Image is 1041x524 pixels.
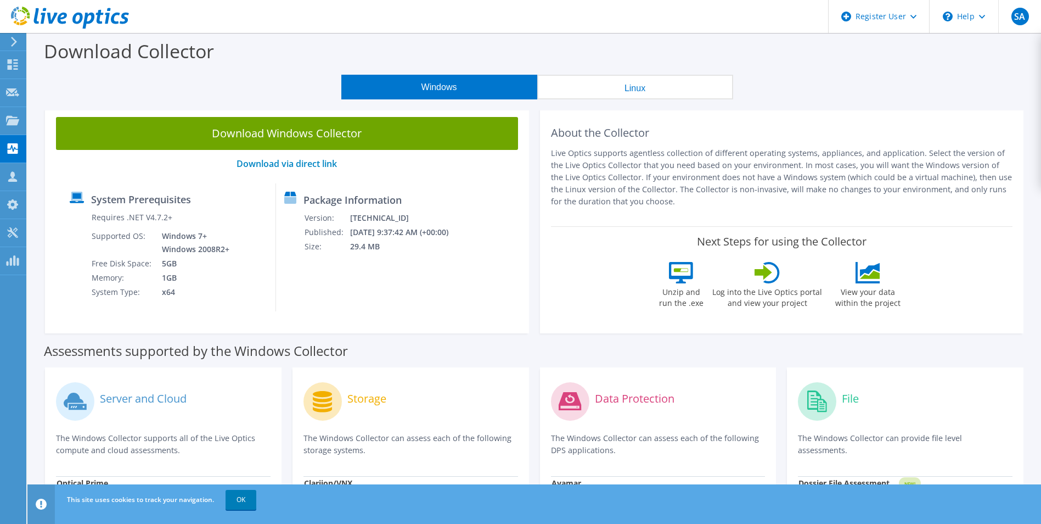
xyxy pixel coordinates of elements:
td: 1GB [154,271,232,285]
label: Storage [347,393,386,404]
p: The Windows Collector can assess each of the following DPS applications. [551,432,766,456]
label: Package Information [303,194,402,205]
td: Windows 7+ Windows 2008R2+ [154,229,232,257]
p: The Windows Collector can provide file level assessments. [798,432,1012,456]
td: 5GB [154,257,232,271]
a: OK [226,490,256,510]
strong: Dossier File Assessment [798,478,890,488]
svg: \n [943,12,953,21]
span: SA [1011,8,1029,25]
label: Data Protection [595,393,674,404]
label: View your data within the project [828,283,907,309]
button: Linux [537,75,733,99]
label: Server and Cloud [100,393,187,404]
button: Windows [341,75,537,99]
td: Version: [304,211,350,225]
a: Download via direct link [237,158,337,170]
span: This site uses cookies to track your navigation. [67,495,214,504]
td: x64 [154,285,232,299]
a: Download Windows Collector [56,117,518,150]
td: Free Disk Space: [91,257,154,271]
label: File [842,393,859,404]
td: Published: [304,225,350,239]
label: Log into the Live Optics portal and view your project [712,283,823,309]
p: The Windows Collector can assess each of the following storage systems. [303,432,518,456]
label: Download Collector [44,38,214,64]
label: Requires .NET V4.7.2+ [92,212,172,223]
p: Live Optics supports agentless collection of different operating systems, appliances, and applica... [551,147,1013,208]
td: [TECHNICAL_ID] [350,211,463,225]
h2: About the Collector [551,126,1013,140]
strong: Optical Prime [57,478,108,488]
td: Memory: [91,271,154,285]
td: [DATE] 9:37:42 AM (+00:00) [350,225,463,239]
label: System Prerequisites [91,194,191,205]
label: Unzip and run the .exe [656,283,706,309]
tspan: NEW! [904,481,915,487]
td: 29.4 MB [350,239,463,254]
td: System Type: [91,285,154,299]
td: Size: [304,239,350,254]
strong: Clariion/VNX [304,478,352,488]
label: Next Steps for using the Collector [697,235,866,248]
p: The Windows Collector supports all of the Live Optics compute and cloud assessments. [56,432,271,456]
strong: Avamar [552,478,581,488]
label: Assessments supported by the Windows Collector [44,345,348,356]
td: Supported OS: [91,229,154,257]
